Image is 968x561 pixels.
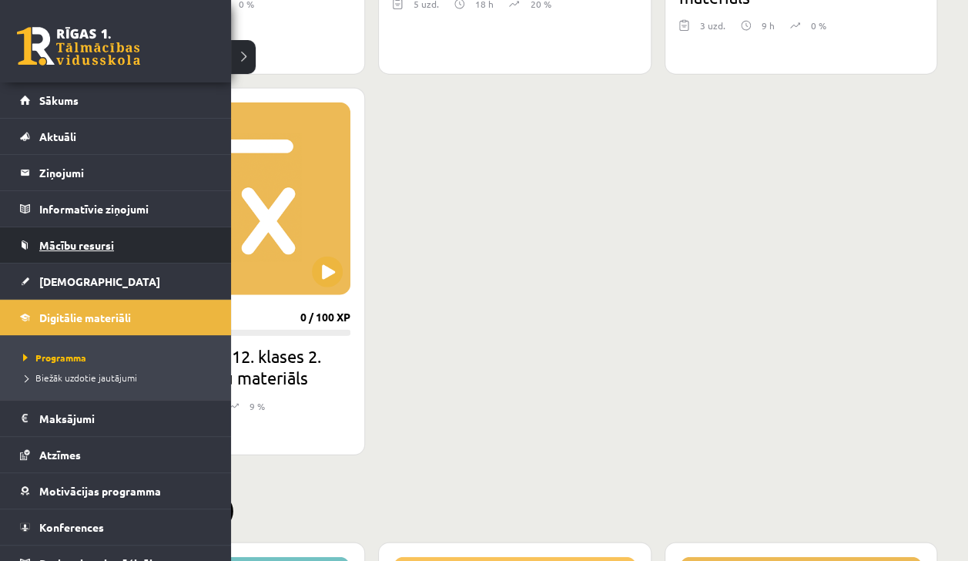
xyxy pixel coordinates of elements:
[39,274,160,288] span: [DEMOGRAPHIC_DATA]
[20,264,212,299] a: [DEMOGRAPHIC_DATA]
[700,18,725,42] div: 3 uzd.
[39,448,81,462] span: Atzīmes
[250,399,265,413] p: 9 %
[20,191,212,227] a: Informatīvie ziņojumi
[39,238,114,252] span: Mācību resursi
[39,155,212,190] legend: Ziņojumi
[811,18,826,32] p: 0 %
[20,82,212,118] a: Sākums
[20,473,212,509] a: Motivācijas programma
[92,494,937,524] h2: Pabeigtie (5)
[39,93,79,107] span: Sākums
[19,371,216,385] a: Biežāk uzdotie jautājumi
[39,191,212,227] legend: Informatīvie ziņojumi
[19,351,86,364] span: Programma
[39,401,212,436] legend: Maksājumi
[762,18,775,32] p: 9 h
[20,300,212,335] a: Digitālie materiāli
[20,401,212,436] a: Maksājumi
[20,227,212,263] a: Mācību resursi
[39,129,76,143] span: Aktuāli
[39,484,161,498] span: Motivācijas programma
[19,371,137,384] span: Biežāk uzdotie jautājumi
[39,520,104,534] span: Konferences
[20,155,212,190] a: Ziņojumi
[17,27,140,66] a: Rīgas 1. Tālmācības vidusskola
[39,311,131,324] span: Digitālie materiāli
[19,351,216,364] a: Programma
[20,509,212,545] a: Konferences
[20,437,212,472] a: Atzīmes
[20,119,212,154] a: Aktuāli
